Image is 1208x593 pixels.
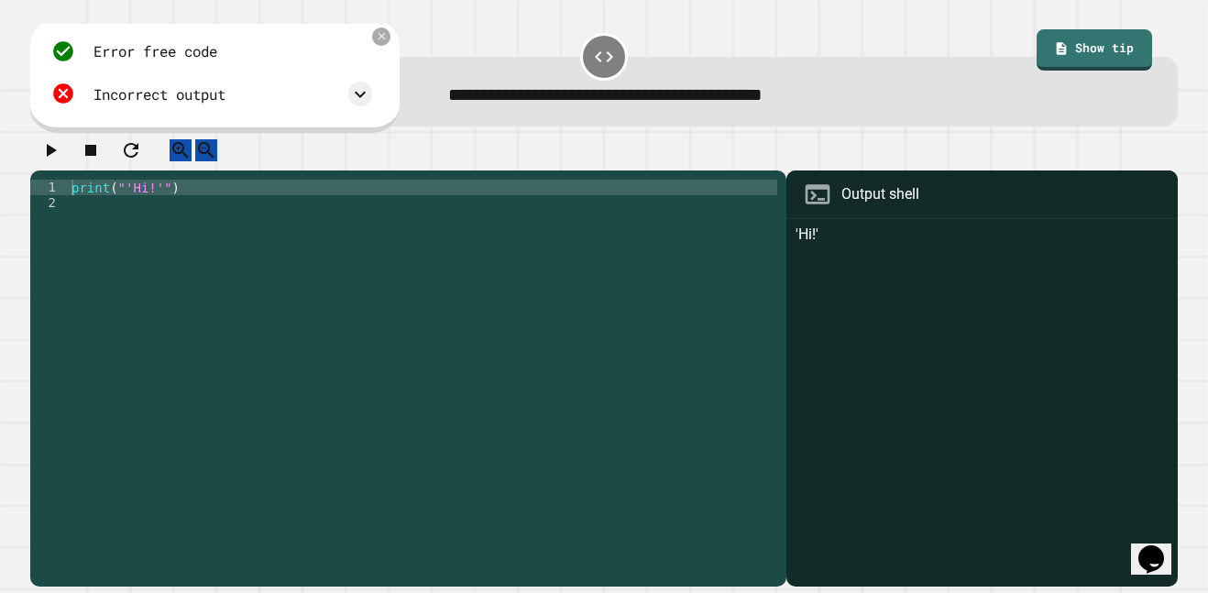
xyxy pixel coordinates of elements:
[796,224,1169,587] div: 'Hi!'
[30,180,68,195] div: 1
[1037,29,1152,71] a: Show tip
[93,83,225,105] div: Incorrect output
[30,195,68,211] div: 2
[841,183,919,205] div: Output shell
[1131,520,1190,575] iframe: chat widget
[93,40,217,62] div: Error free code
